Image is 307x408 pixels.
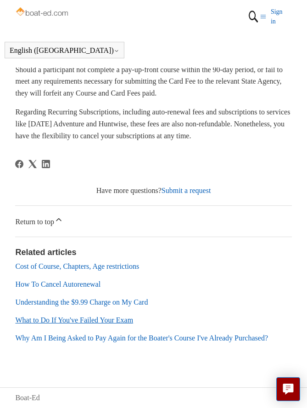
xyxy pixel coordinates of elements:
[15,246,291,259] h2: Related articles
[15,6,70,19] img: Boat-Ed Help Center home page
[15,40,291,99] p: Courses paid for in advance must be finished [DATE] from the date of payment, after which access ...
[271,7,292,26] a: Sign in
[15,280,100,288] a: How To Cancel Autorenewal
[15,206,291,237] a: Return to top
[260,7,266,26] button: Toggle navigation menu
[42,160,50,168] svg: Share this page on LinkedIn
[276,377,300,401] button: Live chat
[15,334,268,342] a: Why Am I Being Asked to Pay Again for the Boater's Course I've Already Purchased?
[10,46,119,55] button: English ([GEOGRAPHIC_DATA])
[246,7,260,26] img: 01HZPCYTXV3JW8MJV9VD7EMK0H
[15,262,139,270] a: Cost of Course, Chapters, Age restrictions
[15,106,291,142] p: Regarding Recurring Subscriptions, including auto-renewal fees and subscriptions to services like...
[15,160,23,168] a: Facebook
[15,185,291,196] div: Have more questions?
[28,160,37,168] svg: Share this page on X Corp
[15,160,23,168] svg: Share this page on Facebook
[15,298,148,306] a: Understanding the $9.99 Charge on My Card
[15,392,39,403] a: Boat-Ed
[162,187,211,194] a: Submit a request
[42,160,50,168] a: LinkedIn
[28,160,37,168] a: X Corp
[15,316,133,324] a: What to Do If You've Failed Your Exam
